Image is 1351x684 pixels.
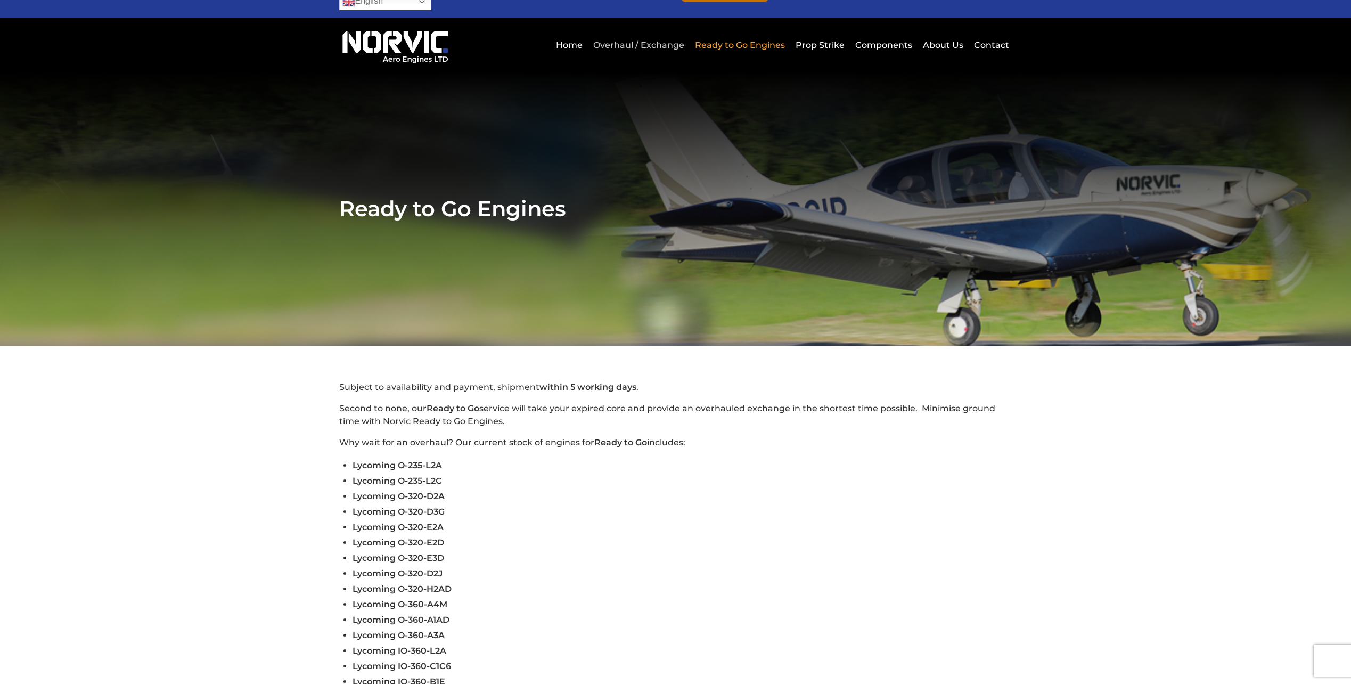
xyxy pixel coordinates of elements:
span: Lycoming O-320-D2J [353,568,443,579]
img: Norvic Aero Engines logo [339,26,452,64]
a: Home [553,32,585,58]
span: Lycoming O-320-E2D [353,538,444,548]
span: Lycoming IO-360-C1C6 [353,661,451,671]
span: Lycoming O-235-L2A [353,460,442,470]
a: Components [853,32,915,58]
p: Why wait for an overhaul? Our current stock of engines for includes: [339,436,1012,449]
span: Lycoming O-235-L2C [353,476,442,486]
span: Lycoming O-360-A3A [353,630,445,640]
strong: within 5 working days [539,382,636,392]
span: Lycoming O-320-D2A [353,491,445,501]
strong: Ready to Go [427,403,479,413]
span: Lycoming O-320-E3D [353,553,444,563]
span: Lycoming O-320-E2A [353,522,444,532]
a: About Us [920,32,966,58]
a: Prop Strike [793,32,847,58]
p: Second to none, our service will take your expired core and provide an overhauled exchange in the... [339,402,1012,428]
h1: Ready to Go Engines [339,196,1012,222]
span: Lycoming O-320-H2AD [353,584,452,594]
span: Lycoming IO-360-L2A [353,646,446,656]
span: Lycoming O-320-D3G [353,507,445,517]
strong: Ready to Go [594,437,647,447]
a: Contact [971,32,1009,58]
span: Lycoming O-360-A4M [353,599,447,609]
a: Overhaul / Exchange [591,32,687,58]
span: Lycoming O-360-A1AD [353,615,449,625]
a: Ready to Go Engines [692,32,788,58]
p: Subject to availability and payment, shipment . [339,381,1012,394]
